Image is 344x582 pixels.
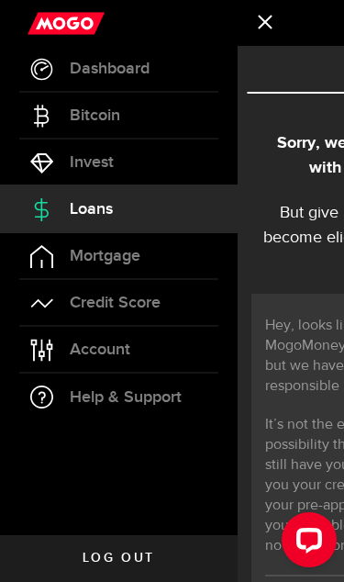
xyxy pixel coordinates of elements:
[70,61,150,77] span: Dashboard
[267,505,344,582] iframe: LiveChat chat widget
[83,552,155,565] span: Log out
[70,341,130,358] span: Account
[70,201,113,218] span: Loans
[70,295,161,311] span: Credit Score
[70,107,120,124] span: Bitcoin
[70,154,114,171] span: Invest
[70,389,182,406] span: Help & Support
[70,248,140,264] span: Mortgage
